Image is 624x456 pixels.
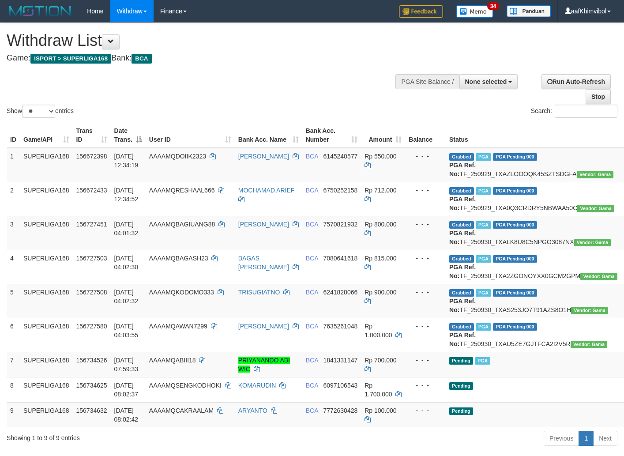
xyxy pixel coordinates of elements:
[475,357,490,365] span: Marked by aafchoeunmanni
[114,255,139,271] span: [DATE] 04:02:30
[7,250,20,284] td: 4
[306,221,318,228] span: BCA
[456,5,493,18] img: Button%20Memo.svg
[493,289,537,297] span: PGA Pending
[114,221,139,237] span: [DATE] 04:01:32
[476,289,491,297] span: Marked by aafchoeunmanni
[476,323,491,331] span: Marked by aafchoeunmanni
[449,162,476,177] b: PGA Ref. No:
[149,153,206,160] span: AAAAMQDOIIK2323
[446,123,621,148] th: Status
[405,123,446,148] th: Balance
[114,357,139,373] span: [DATE] 07:59:33
[449,153,474,161] span: Grabbed
[238,357,290,373] a: PRIYANANDO ABI WIC
[306,407,318,414] span: BCA
[7,148,20,182] td: 1
[476,255,491,263] span: Marked by aafchoeunmanni
[114,187,139,203] span: [DATE] 12:34:52
[76,289,107,296] span: 156727508
[238,153,289,160] a: [PERSON_NAME]
[306,382,318,389] span: BCA
[149,289,214,296] span: AAAAMQKODOMO333
[571,341,608,348] span: Vendor URL: https://trx31.1velocity.biz
[409,254,442,263] div: - - -
[449,187,474,195] span: Grabbed
[365,407,396,414] span: Rp 100.000
[20,123,73,148] th: Game/API: activate to sort column ascending
[76,187,107,194] span: 156672433
[238,187,295,194] a: MOCHAMAD ARIEF
[487,2,499,10] span: 34
[323,407,357,414] span: Copy 7772630428 to clipboard
[493,153,537,161] span: PGA Pending
[449,289,474,297] span: Grabbed
[114,382,139,398] span: [DATE] 08:02:37
[409,381,442,390] div: - - -
[111,123,146,148] th: Date Trans.: activate to sort column descending
[476,187,491,195] span: Marked by aafsoycanthlai
[449,255,474,263] span: Grabbed
[7,216,20,250] td: 3
[465,78,507,85] span: None selected
[20,402,73,427] td: SUPERLIGA168
[30,54,111,64] span: ISPORT > SUPERLIGA168
[20,250,73,284] td: SUPERLIGA168
[235,123,302,148] th: Bank Acc. Name: activate to sort column ascending
[76,323,107,330] span: 156727580
[395,74,459,89] div: PGA Site Balance /
[571,307,608,314] span: Vendor URL: https://trx31.1velocity.biz
[409,152,442,161] div: - - -
[544,431,579,446] a: Previous
[20,318,73,352] td: SUPERLIGA168
[446,318,621,352] td: TF_250930_TXAU5ZE7GJTFCA2I2V5R
[114,153,139,169] span: [DATE] 12:34:19
[306,289,318,296] span: BCA
[20,377,73,402] td: SUPERLIGA168
[365,153,396,160] span: Rp 550.000
[493,255,537,263] span: PGA Pending
[76,221,107,228] span: 156727451
[409,288,442,297] div: - - -
[238,407,267,414] a: ARYANTO
[579,431,594,446] a: 1
[306,323,318,330] span: BCA
[306,357,318,364] span: BCA
[365,382,392,398] span: Rp 1.700.000
[149,221,215,228] span: AAAAMQBAGIUANG88
[149,255,208,262] span: AAAAMQBAGASH23
[365,255,396,262] span: Rp 815.000
[7,123,20,148] th: ID
[409,406,442,415] div: - - -
[306,153,318,160] span: BCA
[365,289,396,296] span: Rp 900.000
[7,284,20,318] td: 5
[306,187,318,194] span: BCA
[323,221,357,228] span: Copy 7570821932 to clipboard
[446,182,621,216] td: TF_250929_TXA0Q3CRDRY5NBWAA50C
[531,105,617,118] label: Search:
[577,205,614,212] span: Vendor URL: https://trx31.1velocity.biz
[365,187,396,194] span: Rp 712.000
[409,322,442,331] div: - - -
[541,74,611,89] a: Run Auto-Refresh
[20,352,73,377] td: SUPERLIGA168
[7,105,74,118] label: Show entries
[446,148,621,182] td: TF_250929_TXAZLOOOQK45SZTSDGFA
[114,289,139,305] span: [DATE] 04:02:32
[238,289,280,296] a: TRISUGIATNO
[323,255,357,262] span: Copy 7080641618 to clipboard
[409,186,442,195] div: - - -
[361,123,405,148] th: Amount: activate to sort column ascending
[114,323,139,339] span: [DATE] 04:03:55
[365,221,396,228] span: Rp 800.000
[449,332,476,347] b: PGA Ref. No:
[409,356,442,365] div: - - -
[7,318,20,352] td: 6
[586,89,611,104] a: Stop
[7,430,253,442] div: Showing 1 to 9 of 9 entries
[149,187,215,194] span: AAAAMQRESHAAL666
[577,171,614,178] span: Vendor URL: https://trx31.1velocity.biz
[20,148,73,182] td: SUPERLIGA168
[22,105,55,118] select: Showentries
